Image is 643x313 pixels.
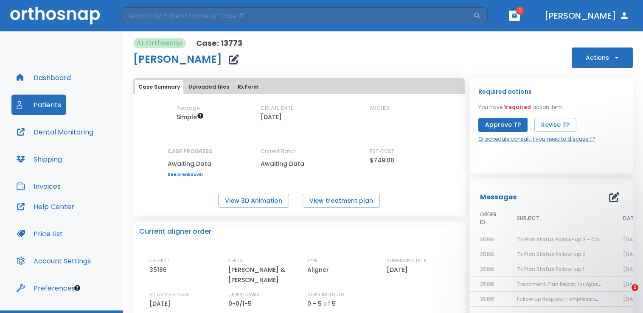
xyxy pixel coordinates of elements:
[149,291,189,299] p: ESTIMATED SHIP DATE
[196,38,242,48] p: Case: 13773
[10,7,100,24] img: Orthosnap
[149,265,170,275] p: 35186
[185,80,233,94] button: Uploaded files
[478,103,562,111] p: You have action item
[149,299,174,309] p: [DATE]
[228,299,255,309] p: 0-0/1-5
[303,194,380,208] button: View treatment plan
[632,284,638,291] span: 1
[534,118,576,132] button: Revise TP
[11,95,66,115] button: Patients
[168,172,212,177] a: See breakdown
[133,54,222,64] h1: [PERSON_NAME]
[121,7,473,24] input: Search by Patient Name or Case #
[73,284,81,292] div: Tooltip anchor
[168,159,212,169] p: Awaiting Data
[168,148,212,155] p: CASE PROGRESS
[135,80,183,94] button: Case Summary
[572,48,633,68] button: Actions
[228,265,300,285] p: [PERSON_NAME] & [PERSON_NAME]
[11,251,96,271] button: Account Settings
[139,226,211,237] p: Current aligner order
[11,176,66,196] button: Invoices
[480,295,494,302] span: 35186
[11,224,68,244] button: Price List
[228,257,244,265] p: OFFICE
[228,291,259,299] p: UPPER/LOWER
[307,299,322,309] p: 0 - 5
[478,118,528,132] button: Approve TP
[516,6,524,15] span: 1
[307,291,344,299] p: STEPS INCLUDED
[177,113,204,121] span: Up to 10 steps (20 aligners)
[261,159,337,169] p: Awaiting Data
[149,257,169,265] p: ORDER ID
[370,148,394,155] p: EST COST
[370,104,390,112] p: ARCHES
[370,155,394,165] p: $749.00
[11,122,98,142] button: Dental Monitoring
[11,196,79,217] button: Help Center
[137,38,183,48] p: At Orthosnap
[517,280,610,288] span: Treatment Plan Ready for Approval!
[323,299,330,309] p: of
[177,104,199,112] p: Package
[11,67,76,88] button: Dashboard
[504,103,531,111] span: 1 required
[387,265,411,275] p: [DATE]
[307,257,317,265] p: TYPE
[480,280,494,288] span: 35186
[135,80,463,94] div: tabs
[261,104,293,112] p: CREATE DATE
[614,284,635,305] iframe: Intercom live chat
[541,8,633,23] button: [PERSON_NAME]
[261,112,282,122] p: [DATE]
[11,149,67,169] button: Shipping
[387,257,427,265] p: SUBMISSION DATE
[234,80,262,94] button: Rx Form
[11,278,80,298] button: Preferences
[261,148,337,155] p: Current Batch
[307,265,332,275] p: Aligner
[218,194,289,208] button: View 3D Animation
[332,299,336,309] p: 5
[478,87,532,97] p: Required actions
